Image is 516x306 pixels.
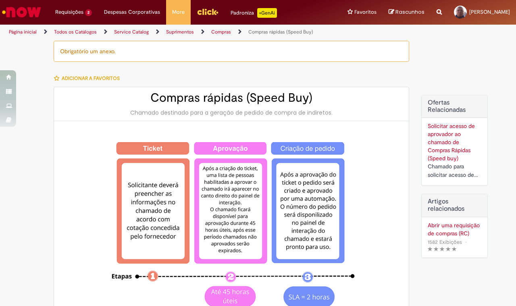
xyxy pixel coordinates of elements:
a: Compras rápidas (Speed Buy) [248,29,313,35]
span: Favoritos [354,8,377,16]
span: 1582 Exibições [428,239,462,245]
a: Solicitar acesso de aprovador ao chamado de Compras Rápidas (Speed buy) [428,122,475,162]
a: Suprimentos [166,29,194,35]
h3: Artigos relacionados [428,198,481,212]
span: 2 [85,9,92,16]
span: [PERSON_NAME] [469,8,510,15]
a: Rascunhos [389,8,424,16]
p: +GenAi [257,8,277,18]
span: Despesas Corporativas [104,8,160,16]
a: Página inicial [9,29,37,35]
div: Padroniza [231,8,277,18]
a: Todos os Catálogos [54,29,97,35]
div: Ofertas Relacionadas [421,95,488,186]
a: Compras [211,29,231,35]
span: Requisições [55,8,83,16]
div: Chamado destinado para a geração de pedido de compra de indiretos. [62,109,401,117]
span: Adicionar a Favoritos [62,75,120,82]
div: Obrigatório um anexo. [54,41,409,62]
img: ServiceNow [1,4,42,20]
ul: Trilhas de página [6,25,338,40]
span: Rascunhos [395,8,424,16]
h2: Compras rápidas (Speed Buy) [62,91,401,105]
a: Abrir uma requisição de compras (RC) [428,221,481,237]
a: Service Catalog [114,29,149,35]
div: Chamado para solicitar acesso de aprovador ao ticket de Speed buy [428,162,481,179]
span: • [464,237,468,247]
img: click_logo_yellow_360x200.png [197,6,218,18]
h2: Ofertas Relacionadas [428,99,481,113]
span: More [172,8,185,16]
button: Adicionar a Favoritos [54,70,124,87]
